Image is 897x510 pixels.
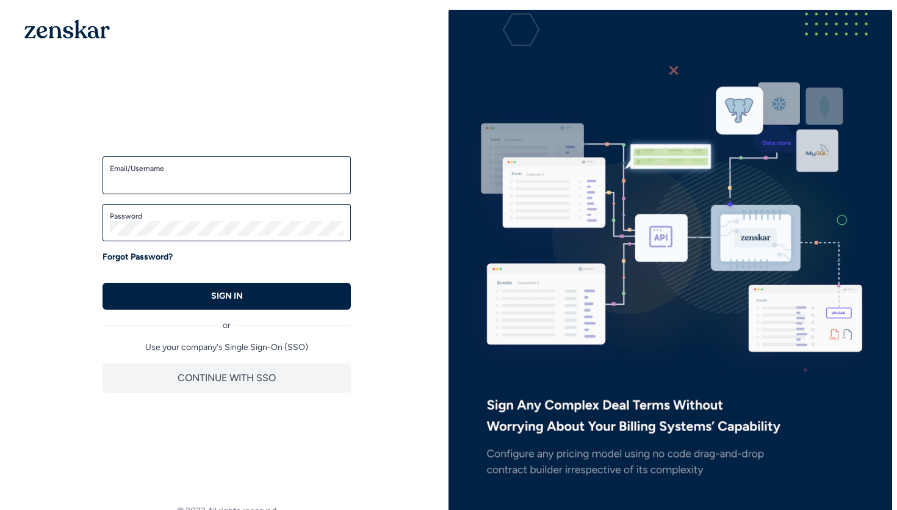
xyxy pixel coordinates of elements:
button: CONTINUE WITH SSO [103,363,351,393]
label: Password [110,211,344,221]
button: SIGN IN [103,283,351,310]
p: SIGN IN [211,290,243,302]
label: Email/Username [110,164,344,173]
img: 1OGAJ2xQqyY4LXKgY66KYq0eOWRCkrZdAb3gUhuVAqdWPZE9SRJmCz+oDMSn4zDLXe31Ii730ItAGKgCKgCCgCikA4Av8PJUP... [24,20,110,38]
div: or [103,310,351,332]
a: Forgot Password? [103,251,173,263]
p: Use your company's Single Sign-On (SSO) [103,341,351,354]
